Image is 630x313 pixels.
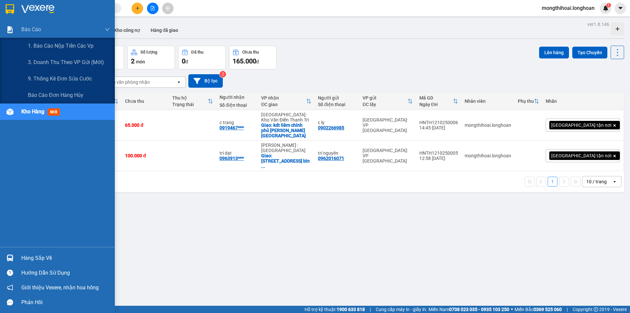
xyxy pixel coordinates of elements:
[21,283,99,292] span: Giới thiệu Vexere, nhận hoa hồng
[44,13,135,20] span: Ngày in phiếu: 15:55 ngày
[28,75,92,83] span: 9. Thống kê đơn sửa cước
[28,42,94,50] span: 1. Báo cáo nộp tiền các vp
[127,46,175,69] button: Số lượng2món
[514,93,542,110] th: Toggle SortBy
[21,253,110,263] div: Hàng sắp về
[165,6,170,11] span: aim
[176,79,181,85] svg: open
[572,47,607,58] button: Tạo Chuyến
[52,22,131,34] span: CÔNG TY TNHH CHUYỂN PHÁT NHANH BẢO AN
[449,307,509,312] strong: 0708 023 035 - 0935 103 250
[465,123,511,128] div: mongthihoai.longhoan
[546,99,620,104] div: Nhãn
[261,102,306,107] div: ĐC giao
[594,307,598,312] span: copyright
[551,122,611,128] span: [GEOGRAPHIC_DATA] tận nơi
[551,153,611,159] span: [GEOGRAPHIC_DATA] tận nơi
[18,22,35,28] strong: CSKH:
[145,22,183,38] button: Hàng đã giao
[419,120,458,125] div: HNTH1210250006
[258,93,315,110] th: Toggle SortBy
[162,3,174,14] button: aim
[318,102,356,107] div: Số điện thoại
[48,108,60,116] span: mới
[518,99,534,104] div: Phụ thu
[125,99,166,104] div: Chưa thu
[514,306,562,313] span: Miền Bắc
[256,59,259,64] span: đ
[359,93,416,110] th: Toggle SortBy
[125,123,166,128] div: 65.000 đ
[7,299,13,305] span: message
[615,3,626,14] button: caret-down
[132,3,143,14] button: plus
[318,125,344,130] div: 0902266985
[534,307,562,312] strong: 0369 525 060
[150,6,155,11] span: file-add
[304,306,365,313] span: Hỗ trợ kỹ thuật:
[370,306,371,313] span: |
[419,125,458,130] div: 14:45 [DATE]
[363,117,413,133] div: [GEOGRAPHIC_DATA]: VP [GEOGRAPHIC_DATA]
[135,6,140,11] span: plus
[147,3,158,14] button: file-add
[233,57,256,65] span: 165.000
[21,298,110,307] div: Phản hồi
[220,150,255,156] div: trí dạt
[28,58,104,66] span: 3. Doanh Thu theo VP Gửi (mới)
[220,102,255,108] div: Số điện thoại
[185,59,188,64] span: đ
[261,123,311,138] div: Giao: kdt liêm chính phủ lý hà nam
[419,95,453,101] div: Mã GD
[28,91,83,99] span: Báo cáo đơn hàng hủy
[611,22,624,35] div: Tạo kho hàng mới
[363,95,408,101] div: VP gửi
[136,59,145,64] span: món
[618,5,623,11] span: caret-down
[419,156,458,161] div: 12:58 [DATE]
[261,153,311,169] div: Giao: số 18 đường 36 kdt vận phúc hiệp bình phước tp thủ đức
[465,153,511,158] div: mongthihoai.longhoan
[105,27,110,32] span: down
[21,108,44,115] span: Kho hàng
[318,150,356,156] div: trí nguyên
[46,3,133,12] strong: PHIẾU DÁN LÊN HÀNG
[7,255,13,261] img: warehouse-icon
[172,95,208,101] div: Thu hộ
[6,4,14,14] img: logo-vxr
[465,99,511,104] div: Nhân viên
[7,270,13,276] span: question-circle
[586,178,607,185] div: 10 / trang
[229,46,277,69] button: Chưa thu165.000đ
[318,156,344,161] div: 0962016071
[536,4,600,12] span: mongthihoai.longhoan
[109,22,145,38] button: Kho công nợ
[337,307,365,312] strong: 1900 633 818
[511,308,513,311] span: ⚪️
[21,25,41,34] span: Báo cáo
[261,95,306,101] div: VP nhận
[318,95,356,101] div: Người gửi
[125,153,166,158] div: 100.000 đ
[607,3,610,8] span: 1
[587,21,609,28] div: ver 1.8.146
[261,143,311,153] div: [PERSON_NAME] : [GEOGRAPHIC_DATA]
[188,74,223,88] button: Bộ lọc
[220,95,255,100] div: Người nhận
[606,3,611,8] sup: 1
[3,22,50,34] span: [PHONE_NUMBER]
[416,93,461,110] th: Toggle SortBy
[178,46,226,69] button: Đã thu0đ
[603,5,609,11] img: icon-new-feature
[429,306,509,313] span: Miền Nam
[21,268,110,278] div: Hướng dẫn sử dụng
[242,50,259,55] div: Chưa thu
[363,148,413,164] div: [GEOGRAPHIC_DATA]: VP [GEOGRAPHIC_DATA]
[419,150,458,156] div: HNTH1210250005
[567,306,568,313] span: |
[548,177,557,187] button: 1
[3,40,101,49] span: Mã đơn: HNTH1210250006
[612,179,617,184] svg: open
[261,112,311,123] div: [GEOGRAPHIC_DATA]: Kho Văn Điển Thanh Trì
[539,47,569,58] button: Lên hàng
